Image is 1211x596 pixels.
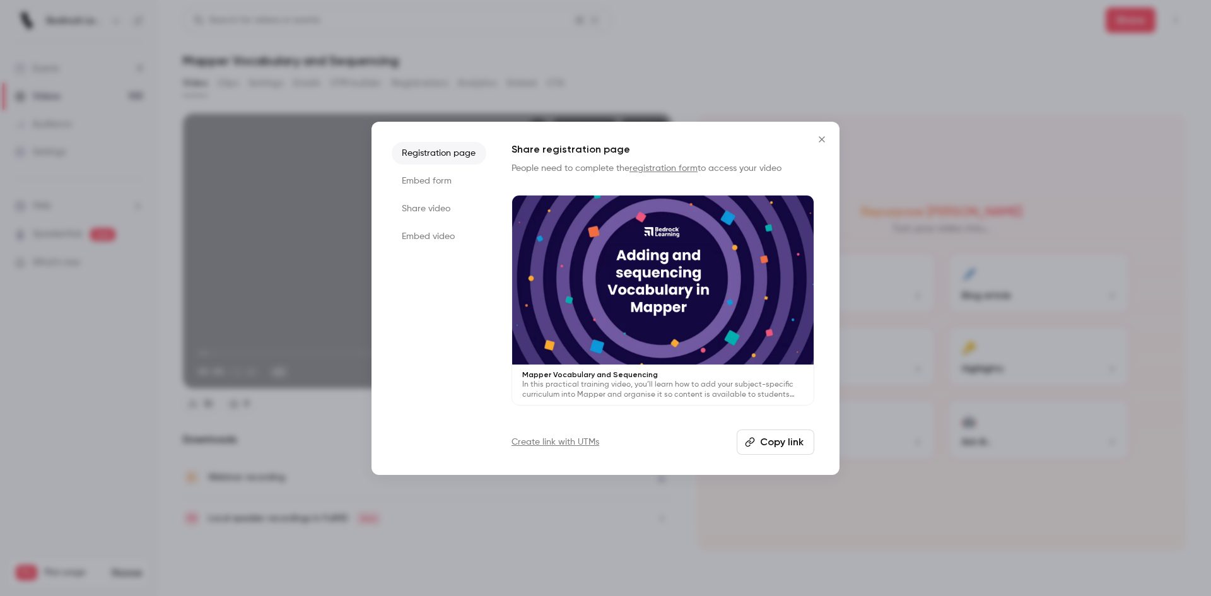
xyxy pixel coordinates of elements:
li: Embed form [392,170,486,192]
a: registration form [629,164,698,173]
a: Create link with UTMs [512,436,599,448]
li: Share video [392,197,486,220]
p: In this practical training video, you’ll learn how to add your subject-specific curriculum into M... [522,380,804,400]
p: Mapper Vocabulary and Sequencing [522,370,804,380]
button: Copy link [737,429,814,455]
li: Embed video [392,225,486,248]
p: People need to complete the to access your video [512,162,814,175]
a: Mapper Vocabulary and SequencingIn this practical training video, you’ll learn how to add your su... [512,195,814,406]
button: Close [809,127,834,152]
li: Registration page [392,142,486,165]
h1: Share registration page [512,142,814,157]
